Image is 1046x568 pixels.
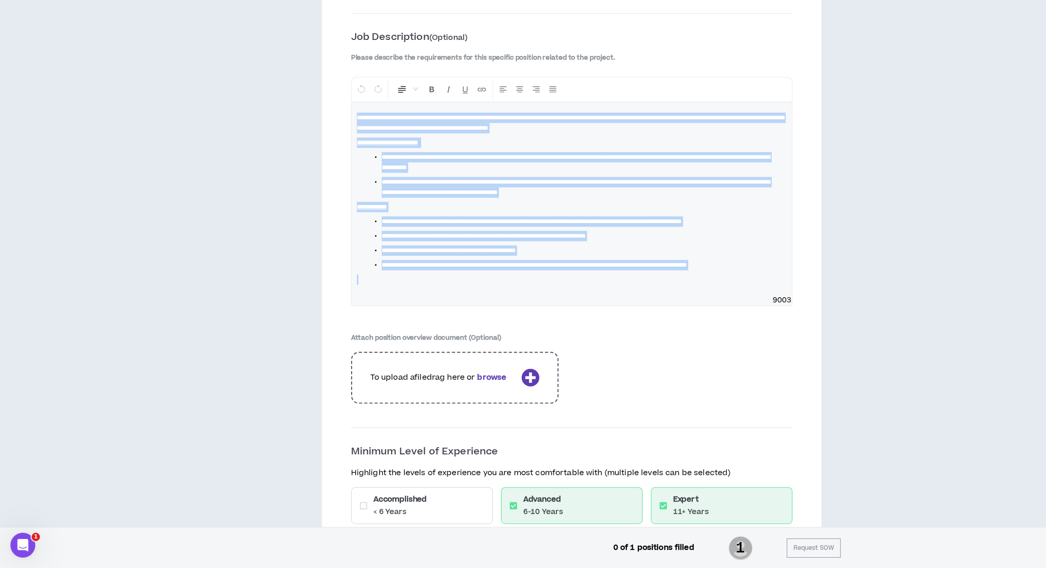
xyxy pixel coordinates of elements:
[370,79,386,99] button: Redo
[351,53,792,62] label: Please describe the requirements for this specific position related to the project.
[373,494,427,505] h6: Accomplished
[495,79,511,99] button: Left Align
[351,467,792,479] p: Highlight the levels of experience you are most comfortable with (multiple levels can be selected)
[351,333,501,342] label: Attach position overview document (Optional)
[673,507,709,517] p: 11+ Years
[477,372,506,383] b: browse
[528,79,544,99] button: Right Align
[351,30,792,45] p: Job Description
[729,535,752,561] span: 1
[441,79,456,99] button: Format Italics
[354,79,369,99] button: Undo
[370,372,517,383] p: To upload a file drag here or
[474,79,490,99] button: Insert Link
[10,533,35,558] iframe: Intercom live chat
[512,79,527,99] button: Center Align
[429,32,467,43] span: (Optional)
[773,295,792,306] span: 9003
[351,347,559,409] div: To upload afiledrag here orbrowse
[523,507,563,517] p: 6-10 Years
[373,507,427,517] p: < 6 Years
[351,445,792,459] p: Minimum Level of Experience
[457,79,473,99] button: Format Underline
[613,542,694,553] p: 0 of 1 positions filled
[787,538,841,558] button: Request SOW
[545,79,561,99] button: Justify Align
[32,533,40,541] span: 1
[673,494,709,505] h6: Expert
[424,79,440,99] button: Format Bold
[523,494,563,505] h6: Advanced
